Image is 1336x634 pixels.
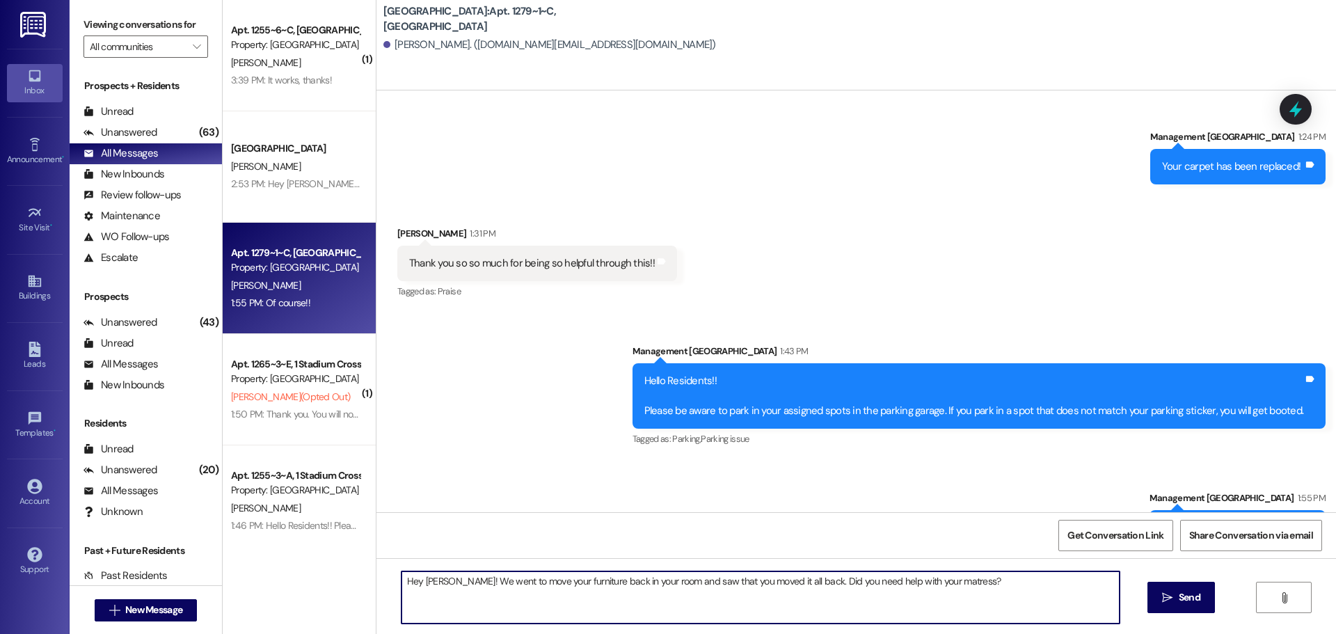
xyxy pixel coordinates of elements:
[231,177,835,190] div: 2:53 PM: Hey [PERSON_NAME] could you please move your car to your assigned parking stall so the p...
[1294,491,1326,505] div: 1:55 PM
[7,201,63,239] a: Site Visit •
[231,279,301,292] span: [PERSON_NAME]
[50,221,52,230] span: •
[383,4,662,34] b: [GEOGRAPHIC_DATA]: Apt. 1279~1~C, [GEOGRAPHIC_DATA]
[95,599,198,621] button: New Message
[125,603,182,617] span: New Message
[7,406,63,444] a: Templates •
[401,571,1120,624] textarea: Hey [PERSON_NAME]! We went to move your furniture back in your room and saw that you moved it all...
[397,226,677,246] div: [PERSON_NAME]
[83,505,143,519] div: Unknown
[83,336,134,351] div: Unread
[777,344,808,358] div: 1:43 PM
[231,408,889,420] div: 1:50 PM: Thank you. You will no longer receive texts from this thread. Please reply with 'UNSTOP'...
[231,502,301,514] span: [PERSON_NAME]
[62,152,64,162] span: •
[231,141,360,156] div: [GEOGRAPHIC_DATA]
[83,463,157,477] div: Unanswered
[633,429,1326,449] div: Tagged as:
[196,459,222,481] div: (20)
[83,188,181,203] div: Review follow-ups
[83,378,164,393] div: New Inbounds
[701,433,749,445] span: Parking issue
[409,256,655,271] div: Thank you so so much for being so helpful through this!!
[83,209,160,223] div: Maintenance
[83,442,134,457] div: Unread
[1067,528,1163,543] span: Get Conversation Link
[383,38,716,52] div: [PERSON_NAME]. ([DOMAIN_NAME][EMAIL_ADDRESS][DOMAIN_NAME])
[231,357,360,372] div: Apt. 1265~3~E, 1 Stadium Crossing Guarantors
[70,416,222,431] div: Residents
[1147,582,1215,613] button: Send
[231,296,310,309] div: 1:55 PM: Of course!!
[672,433,701,445] span: Parking ,
[1162,592,1172,603] i: 
[231,483,360,498] div: Property: [GEOGRAPHIC_DATA]
[231,38,360,52] div: Property: [GEOGRAPHIC_DATA]
[231,372,360,386] div: Property: [GEOGRAPHIC_DATA]
[83,569,168,583] div: Past Residents
[1279,592,1289,603] i: 
[7,269,63,307] a: Buildings
[231,56,301,69] span: [PERSON_NAME]
[83,484,158,498] div: All Messages
[231,390,350,403] span: [PERSON_NAME] (Opted Out)
[83,14,208,35] label: Viewing conversations for
[633,344,1326,363] div: Management [GEOGRAPHIC_DATA]
[644,374,1304,418] div: Hello Residents!! Please be aware to park in your assigned spots in the parking garage. If you pa...
[70,290,222,304] div: Prospects
[231,519,941,532] div: 1:46 PM: Hello Residents!! Please be aware to park in your assigned spots in the parking garage. ...
[1180,520,1322,551] button: Share Conversation via email
[231,468,360,483] div: Apt. 1255~3~A, 1 Stadium Crossing Guarantors
[70,544,222,558] div: Past + Future Residents
[70,79,222,93] div: Prospects + Residents
[83,146,158,161] div: All Messages
[466,226,495,241] div: 1:31 PM
[231,160,301,173] span: [PERSON_NAME]
[438,285,461,297] span: Praise
[231,23,360,38] div: Apt. 1255~6~C, [GEOGRAPHIC_DATA]
[83,230,169,244] div: WO Follow-ups
[196,312,222,333] div: (43)
[54,426,56,436] span: •
[20,12,49,38] img: ResiDesk Logo
[1295,129,1326,144] div: 1:24 PM
[231,246,360,260] div: Apt. 1279~1~C, [GEOGRAPHIC_DATA]
[1189,528,1313,543] span: Share Conversation via email
[397,281,677,301] div: Tagged as:
[193,41,200,52] i: 
[1179,590,1200,605] span: Send
[7,338,63,375] a: Leads
[83,167,164,182] div: New Inbounds
[83,357,158,372] div: All Messages
[196,122,222,143] div: (63)
[83,125,157,140] div: Unanswered
[83,251,138,265] div: Escalate
[7,475,63,512] a: Account
[7,64,63,102] a: Inbox
[7,543,63,580] a: Support
[1162,159,1301,174] div: Your carpet has been replaced!
[83,315,157,330] div: Unanswered
[231,74,332,86] div: 3:39 PM: It works, thanks!
[109,605,120,616] i: 
[83,104,134,119] div: Unread
[231,260,360,275] div: Property: [GEOGRAPHIC_DATA]
[1058,520,1172,551] button: Get Conversation Link
[90,35,186,58] input: All communities
[1150,491,1326,510] div: Management [GEOGRAPHIC_DATA]
[1150,129,1326,149] div: Management [GEOGRAPHIC_DATA]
